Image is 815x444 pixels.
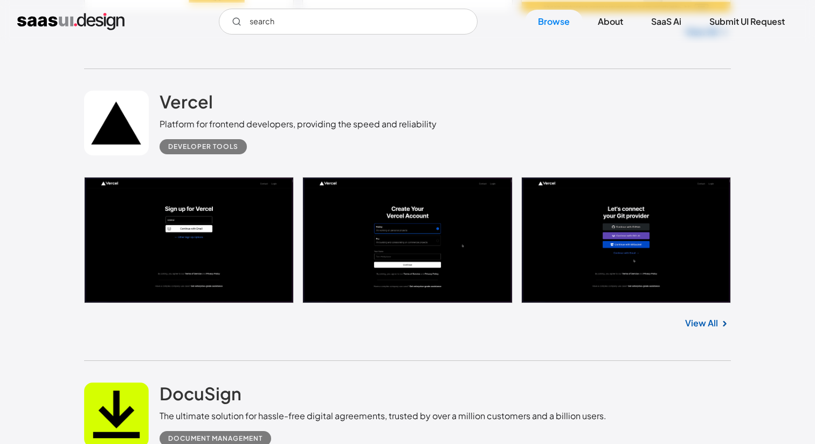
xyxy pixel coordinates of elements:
div: Developer tools [168,140,238,153]
form: Email Form [219,9,478,35]
a: DocuSign [160,382,241,409]
a: Browse [525,10,583,33]
a: View All [685,317,718,330]
a: About [585,10,636,33]
input: Search UI designs you're looking for... [219,9,478,35]
a: Vercel [160,91,213,118]
a: SaaS Ai [638,10,694,33]
h2: Vercel [160,91,213,112]
div: The ultimate solution for hassle-free digital agreements, trusted by over a million customers and... [160,409,606,422]
a: home [17,13,125,30]
h2: DocuSign [160,382,241,404]
a: Submit UI Request [696,10,798,33]
div: Platform for frontend developers, providing the speed and reliability [160,118,437,131]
